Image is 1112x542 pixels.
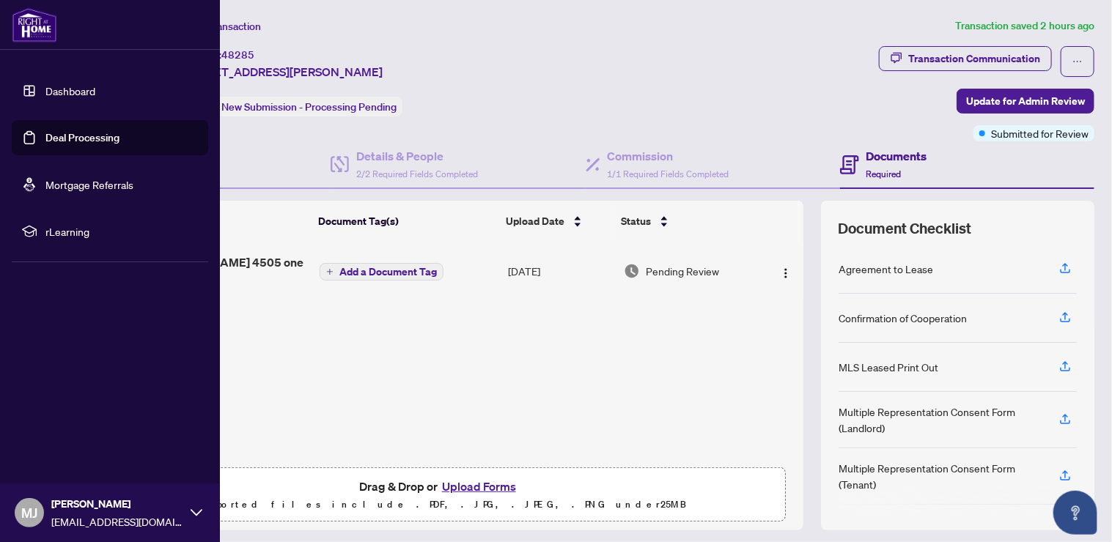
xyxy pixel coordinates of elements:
span: [EMAIL_ADDRESS][DOMAIN_NAME] [51,513,183,530]
div: Multiple Representation Consent Form (Landlord) [839,404,1042,436]
th: Status [615,201,759,242]
span: 5 st [PERSON_NAME] 4505 one signature.pdf [133,253,309,289]
td: [DATE] [503,242,619,300]
span: 2/2 Required Fields Completed [356,168,478,179]
a: Deal Processing [45,131,119,144]
img: Document Status [624,263,640,279]
th: Document Tag(s) [313,201,501,242]
span: Upload Date [506,213,564,229]
h4: Commission [608,147,729,165]
span: New Submission - Processing Pending [221,100,397,114]
button: Transaction Communication [879,46,1052,71]
span: MJ [21,502,37,523]
button: Update for Admin Review [957,89,1094,114]
p: Supported files include .PDF, .JPG, .JPEG, .PNG under 25 MB [103,496,776,513]
div: Confirmation of Cooperation [839,310,967,326]
h4: Details & People [356,147,478,165]
span: plus [326,268,334,275]
span: ellipsis [1072,56,1083,67]
button: Open asap [1053,491,1097,535]
div: Transaction Communication [908,47,1040,70]
article: Transaction saved 2 hours ago [955,18,1094,34]
a: Dashboard [45,84,95,97]
h4: Documents [866,147,927,165]
div: Agreement to Lease [839,261,933,277]
button: Logo [774,259,798,283]
span: 48285 [221,48,254,62]
span: Drag & Drop or [359,477,520,496]
span: Drag & Drop orUpload FormsSupported files include .PDF, .JPG, .JPEG, .PNG under25MB [95,468,785,522]
div: Status: [182,97,402,116]
span: Submitted for Review [991,125,1089,141]
a: Mortgage Referrals [45,178,133,191]
th: Upload Date [500,201,614,242]
span: Add a Document Tag [339,267,437,277]
span: [PERSON_NAME] [51,496,183,512]
span: Status [621,213,651,229]
span: Document Checklist [839,218,972,239]
div: Multiple Representation Consent Form (Tenant) [839,460,1042,492]
span: rLearning [45,223,198,240]
span: 1/1 Required Fields Completed [608,168,729,179]
span: View Transaction [183,20,261,33]
span: Pending Review [646,263,719,279]
button: Upload Forms [438,477,520,496]
button: Add a Document Tag [320,263,443,281]
span: Required [866,168,902,179]
img: Logo [780,267,792,279]
div: MLS Leased Print Out [839,359,938,375]
span: [STREET_ADDRESS][PERSON_NAME] [182,63,383,81]
img: logo [12,7,57,42]
button: Add a Document Tag [320,262,443,281]
span: Update for Admin Review [966,89,1085,113]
